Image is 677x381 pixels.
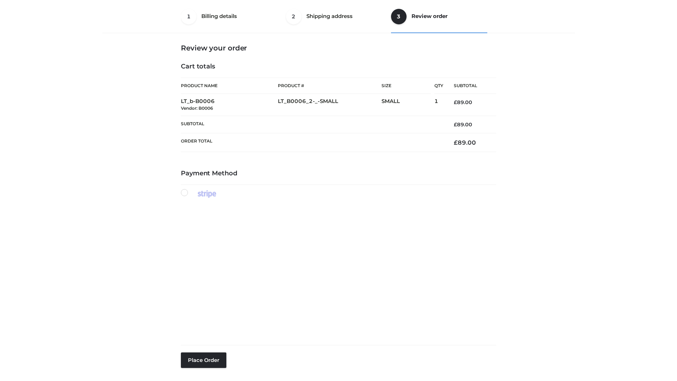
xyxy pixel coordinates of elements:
[454,139,458,146] span: £
[181,133,443,152] th: Order Total
[454,99,457,105] span: £
[181,170,496,177] h4: Payment Method
[434,78,443,94] th: Qty
[382,94,434,116] td: SMALL
[181,116,443,133] th: Subtotal
[454,121,472,128] bdi: 89.00
[382,78,431,94] th: Size
[181,63,496,71] h4: Cart totals
[454,99,472,105] bdi: 89.00
[181,94,278,116] td: LT_b-B0006
[434,94,443,116] td: 1
[181,352,226,368] button: Place order
[454,121,457,128] span: £
[443,78,496,94] th: Subtotal
[278,78,382,94] th: Product #
[278,94,382,116] td: LT_B0006_2-_-SMALL
[454,139,476,146] bdi: 89.00
[179,205,495,333] iframe: Secure payment input frame
[181,105,213,111] small: Vendor: B0006
[181,78,278,94] th: Product Name
[181,44,496,52] h3: Review your order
